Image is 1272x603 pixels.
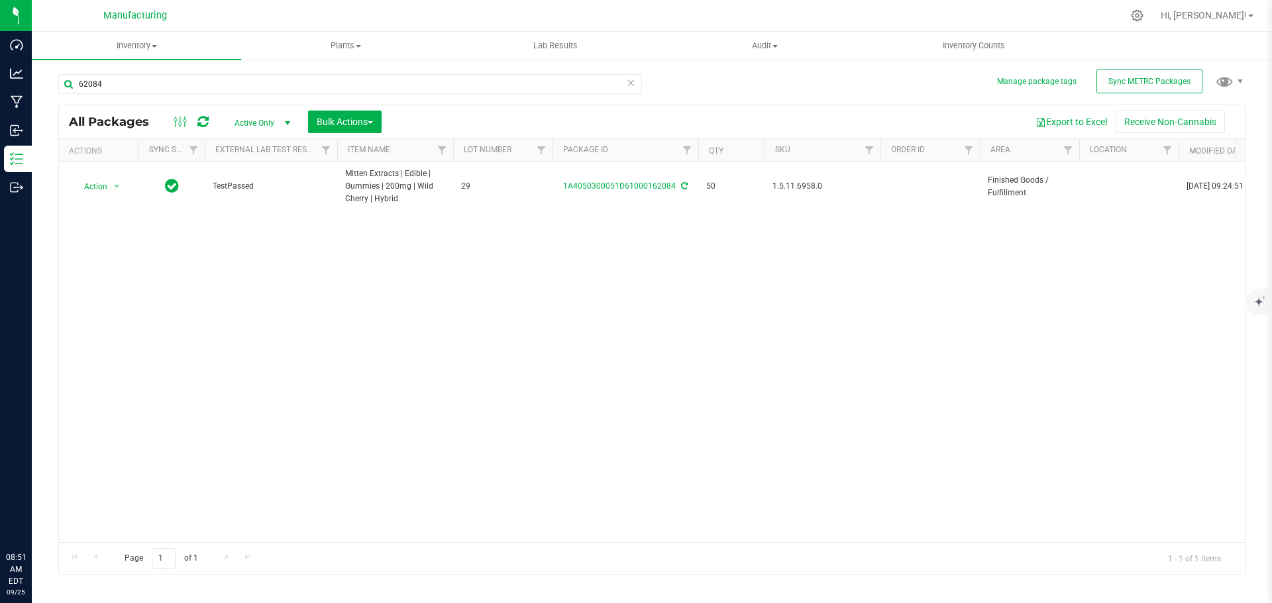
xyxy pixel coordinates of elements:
span: Manufacturing [103,10,167,21]
span: Inventory Counts [925,40,1023,52]
input: Search Package ID, Item Name, SKU, Lot or Part Number... [58,74,642,94]
inline-svg: Dashboard [10,38,23,52]
button: Receive Non-Cannabis [1116,111,1225,133]
span: Sync METRC Packages [1108,77,1191,86]
span: Audit [661,40,869,52]
a: Sync Status [149,145,200,154]
input: 1 [152,548,176,569]
span: 29 [461,180,545,193]
div: Actions [69,146,133,156]
a: Plants [241,32,450,60]
a: Area [990,145,1010,154]
inline-svg: Inventory [10,152,23,165]
span: In Sync [165,177,179,195]
p: 09/25 [6,587,26,597]
a: External Lab Test Result [215,145,319,154]
a: Filter [531,139,553,162]
a: Lab Results [450,32,660,60]
a: Lot Number [464,145,511,154]
a: Filter [315,139,337,162]
span: Hi, [PERSON_NAME]! [1161,10,1247,21]
a: Package ID [563,145,608,154]
button: Bulk Actions [308,111,382,133]
a: Location [1090,145,1127,154]
span: 50 [706,180,757,193]
span: Mitten Extracts | Edible | Gummies | 200mg | Wild Cherry | Hybrid [345,167,445,206]
a: Filter [676,139,698,162]
button: Manage package tags [997,76,1077,87]
span: Lab Results [515,40,596,52]
span: TestPassed [213,180,329,193]
iframe: Resource center [13,497,53,537]
a: Filter [1157,139,1179,162]
inline-svg: Inbound [10,124,23,137]
inline-svg: Analytics [10,67,23,80]
a: Order Id [891,145,925,154]
a: Filter [958,139,980,162]
span: Action [72,177,108,196]
a: Filter [859,139,880,162]
a: Modified Date [1189,146,1246,156]
span: Sync from Compliance System [679,181,688,191]
button: Sync METRC Packages [1096,70,1202,93]
a: 1A4050300051D61000162084 [563,181,676,191]
span: 1.5.11.6958.0 [772,180,873,193]
a: SKU [775,145,790,154]
span: Plants [242,40,450,52]
a: Filter [431,139,453,162]
span: [DATE] 09:24:51 EDT [1187,180,1260,193]
inline-svg: Outbound [10,181,23,194]
button: Export to Excel [1027,111,1116,133]
div: Manage settings [1129,9,1145,22]
span: Page of 1 [113,548,209,569]
span: Clear [626,74,635,91]
a: Filter [1057,139,1079,162]
p: 08:51 AM EDT [6,551,26,587]
a: Qty [709,146,723,156]
span: Inventory [32,40,241,52]
a: Inventory [32,32,241,60]
span: select [109,177,125,196]
inline-svg: Manufacturing [10,95,23,109]
a: Inventory Counts [869,32,1079,60]
span: Bulk Actions [317,116,373,127]
span: 1 - 1 of 1 items [1157,548,1232,568]
span: Finished Goods / Fulfillment [988,174,1071,199]
span: All Packages [69,115,162,129]
a: Filter [183,139,205,162]
a: Item Name [348,145,390,154]
a: Audit [660,32,869,60]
